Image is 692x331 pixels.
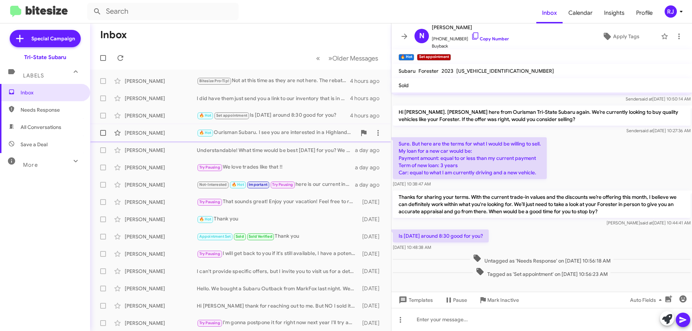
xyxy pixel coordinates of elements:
span: Sold Verified [249,234,272,239]
div: [PERSON_NAME] [125,302,197,309]
span: [PHONE_NUMBER] [432,32,509,43]
div: [PERSON_NAME] [125,216,197,223]
a: Profile [630,3,658,23]
div: [PERSON_NAME] [125,250,197,258]
span: Set appointment [216,113,247,118]
span: Subaru [399,68,416,74]
div: Ourisman Subaru. I see you are interested in a Highlander and we do have a couple pre-owned ones ... [197,129,356,137]
span: Bitesize Pro-Tip! [199,79,229,83]
div: [PERSON_NAME] [125,181,197,188]
small: 🔥 Hot [399,54,414,61]
div: here is our current inventory let us know if you see anything ?[URL][DOMAIN_NAME] [197,180,355,189]
span: « [316,54,320,63]
div: [DATE] [359,233,385,240]
span: Important [249,182,267,187]
span: Appointment Set [199,234,231,239]
div: [DATE] [359,302,385,309]
div: I'm gonna postpone it for right now next year I'll try again [197,319,359,327]
button: Pause [439,294,473,307]
span: Forester [418,68,439,74]
div: a day ago [355,147,385,154]
span: Templates [397,294,433,307]
span: » [328,54,332,63]
div: I will get back to you if it's still available, I have a potential buyer coming to look at it [DA... [197,250,359,258]
div: 4 hours ago [350,112,385,119]
div: [PERSON_NAME] [125,112,197,119]
input: Search [87,3,239,20]
div: [PERSON_NAME] [125,129,197,137]
span: said at [640,128,653,133]
p: Sure. But here are the terms for what I would be willing to sell. My loan for a new car would be:... [393,137,547,179]
a: Calendar [563,3,598,23]
a: Inbox [536,3,563,23]
div: a day ago [355,164,385,171]
div: Not at this time as they are not here. The rebates and incentives change month to month and once ... [197,77,350,85]
span: Not-Interested [199,182,227,187]
span: Inbox [21,89,82,96]
span: 🔥 Hot [199,113,212,118]
div: Is [DATE] around 8:30 good for you? [197,111,350,120]
span: [DATE] 10:48:38 AM [393,245,431,250]
span: [US_VEHICLE_IDENTIFICATION_NUMBER] [456,68,554,74]
div: I did have them just send you a link to our inventory that is in that price range or lower. Take ... [197,95,350,102]
button: Apply Tags [584,30,657,43]
span: Tagged as 'Set appointment' on [DATE] 10:56:23 AM [473,267,611,278]
div: [DATE] [359,250,385,258]
div: [PERSON_NAME] [125,95,197,102]
span: Sender [DATE] 10:50:14 AM [626,96,691,102]
div: [PERSON_NAME] [125,268,197,275]
div: We love trades like that !! [197,163,355,171]
div: RJ [665,5,677,18]
button: Mark Inactive [473,294,525,307]
p: Is [DATE] around 8:30 good for you? [393,229,489,242]
button: Previous [312,51,324,66]
span: 2023 [442,68,453,74]
span: Special Campaign [31,35,75,42]
div: Hi [PERSON_NAME] thank for reaching out to me. But NO I sold it to port [197,302,359,309]
div: 4 hours ago [350,95,385,102]
nav: Page navigation example [312,51,382,66]
span: Pause [453,294,467,307]
span: Try Pausing [199,200,220,204]
div: I can't provide specific offers, but I invite you to visit us for a detailed evaluation. When wou... [197,268,359,275]
span: Mark Inactive [487,294,519,307]
h1: Inbox [100,29,127,41]
div: [PERSON_NAME] [125,147,197,154]
span: Try Pausing [199,251,220,256]
span: Insights [598,3,630,23]
span: Auto Fields [630,294,665,307]
p: Hi [PERSON_NAME]. [PERSON_NAME] here from Ourisman Tri-State Subaru again. We’re currently lookin... [393,106,691,126]
span: Save a Deal [21,141,48,148]
div: Tri-State Subaru [24,54,66,61]
span: Labels [23,72,44,79]
button: RJ [658,5,684,18]
span: 🔥 Hot [232,182,244,187]
button: Templates [391,294,439,307]
span: 🔥 Hot [199,130,212,135]
div: [DATE] [359,285,385,292]
div: [PERSON_NAME] [125,77,197,85]
div: That sounds great! Enjoy your vacation! Feel free to reach out when you're back, and we can set u... [197,198,359,206]
div: a day ago [355,181,385,188]
button: Auto Fields [624,294,670,307]
div: [DATE] [359,268,385,275]
span: Needs Response [21,106,82,113]
span: said at [640,96,652,102]
div: Understandable! What time would be best [DATE] for you? We are open from 9am to 5pm [197,147,355,154]
span: Apply Tags [613,30,639,43]
p: Thanks for sharing your terms. With the current trade-in values and the discounts we’re offering ... [393,191,691,218]
span: [PERSON_NAME] [432,23,509,32]
span: All Conversations [21,124,61,131]
div: 4 hours ago [350,77,385,85]
div: [DATE] [359,319,385,327]
span: Sold [399,82,409,89]
div: [PERSON_NAME] [125,164,197,171]
span: said at [640,220,653,225]
span: Sold [236,234,244,239]
span: 🔥 Hot [199,217,212,222]
small: Set appointment [417,54,451,61]
div: Hello. We bought a Subaru Outback from MarkFox last night. We're picking it up [DATE]. I'd be del... [197,285,359,292]
div: [PERSON_NAME] [125,233,197,240]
